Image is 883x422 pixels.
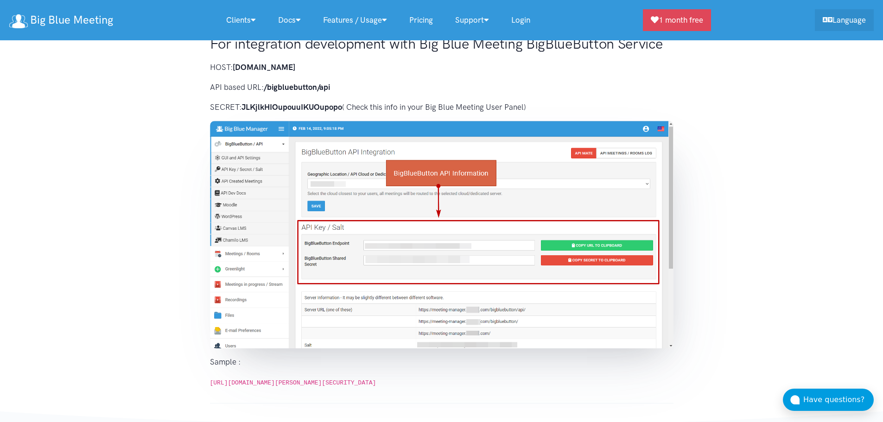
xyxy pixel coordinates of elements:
[267,10,312,30] a: Docs
[500,10,541,30] a: Login
[444,10,500,30] a: Support
[241,102,342,112] strong: JLKjlkHIOupouuIKUOupopo
[312,10,398,30] a: Features / Usage
[643,9,711,31] a: 1 month free
[210,34,673,54] h2: For integration development with Big Blue Meeting BigBlueButton Service
[264,82,330,92] strong: /bigbluebutton/api
[210,61,673,74] p: HOST:
[803,394,874,406] div: Have questions?
[210,81,673,94] p: API based URL:
[215,10,267,30] a: Clients
[210,379,376,386] code: [URL][DOMAIN_NAME][PERSON_NAME][SECURITY_DATA]
[783,389,874,411] button: Have questions?
[9,10,113,30] a: Big Blue Meeting
[210,101,673,113] p: SECRET: ( Check this info in your Big Blue Meeting User Panel)
[398,10,444,30] a: Pricing
[815,9,874,31] a: Language
[210,356,673,368] p: Sample :
[233,63,295,72] strong: [DOMAIN_NAME]
[210,121,673,348] img: BigBlueButton API Information
[9,14,28,28] img: logo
